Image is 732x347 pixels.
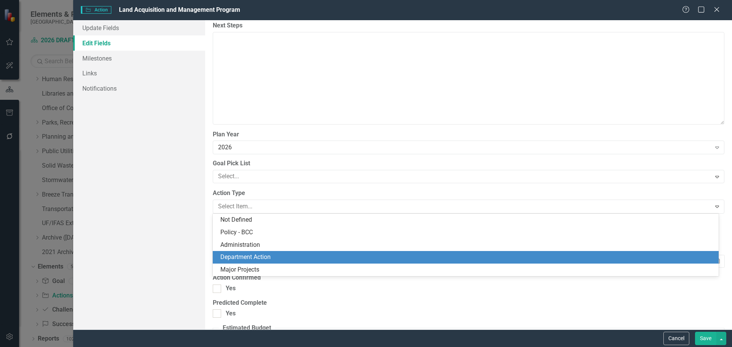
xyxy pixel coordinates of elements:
[73,20,205,35] a: Update Fields
[73,66,205,81] a: Links
[218,143,711,152] div: 2026
[213,130,724,139] label: Plan Year
[213,159,724,168] label: Goal Pick List
[220,253,714,262] div: Department Action
[695,332,716,345] button: Save
[219,324,275,333] legend: Estimated Budget
[213,299,724,307] label: Predicted Complete
[213,189,724,198] label: Action Type
[73,51,205,66] a: Milestones
[663,332,689,345] button: Cancel
[226,309,236,318] div: Yes
[119,6,240,13] span: Land Acquisition and Management Program
[73,35,205,51] a: Edit Fields
[220,216,714,224] div: Not Defined
[81,6,111,14] span: Action
[220,228,714,237] div: Policy - BCC
[220,265,714,274] div: Major Projects
[220,241,714,249] div: Administration
[213,21,724,30] label: Next Steps
[226,284,236,293] div: Yes
[73,81,205,96] a: Notifications
[213,273,724,282] label: Action Confirmed
[2,2,496,11] p: Implementation of the Land Acquisition and Management Program (LAMP) referendum plan ahead of the...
